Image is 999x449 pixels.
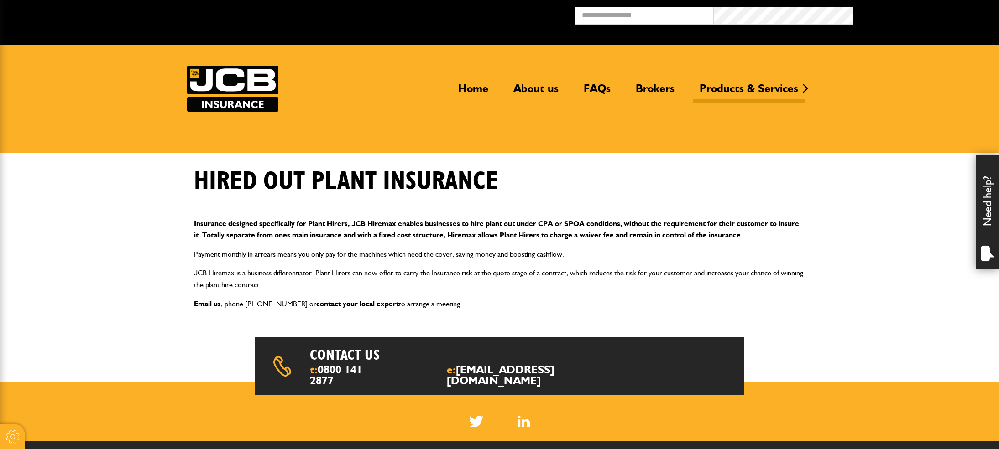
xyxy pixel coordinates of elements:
[194,248,805,260] p: Payment monthly in arrears means you only pay for the machines which need the cover, saving money...
[447,363,554,387] a: [EMAIL_ADDRESS][DOMAIN_NAME]
[187,66,278,112] a: JCB Insurance Services
[469,416,483,427] img: Twitter
[194,267,805,290] p: JCB Hiremax is a business differentiator. Plant Hirers can now offer to carry the Insurance risk ...
[451,82,495,103] a: Home
[693,82,805,103] a: Products & Services
[194,299,221,308] a: Email us
[316,299,399,308] a: contact your local expert
[194,298,805,310] p: , phone [PHONE_NUMBER] or to arrange a meeting.
[447,364,600,386] span: e:
[518,416,530,427] a: LinkedIn
[310,364,370,386] span: t:
[310,346,524,364] h2: Contact us
[577,82,617,103] a: FAQs
[853,7,992,21] button: Broker Login
[629,82,681,103] a: Brokers
[507,82,565,103] a: About us
[194,218,805,241] p: Insurance designed specifically for Plant Hirers, JCB Hiremax enables businesses to hire plant ou...
[187,66,278,112] img: JCB Insurance Services logo
[518,416,530,427] img: Linked In
[976,155,999,269] div: Need help?
[194,166,498,197] h1: Hired out plant insurance
[310,363,362,387] a: 0800 141 2877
